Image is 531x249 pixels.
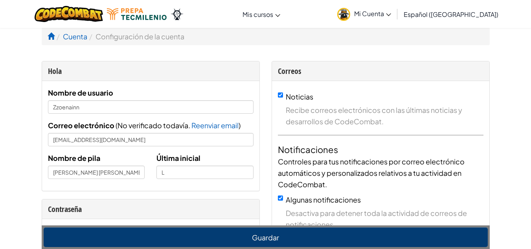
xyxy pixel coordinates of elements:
img: avatar [337,8,350,21]
font: Algunas notificaciones [286,195,361,204]
font: Noticias [286,92,313,101]
font: ) [239,121,241,130]
a: Cuenta [63,32,87,41]
font: Correos [278,66,301,76]
img: Ozaria [171,8,183,20]
font: Hola [48,66,62,76]
font: Nombre de pila [48,153,100,162]
img: Logotipo de CodeCombat [35,6,103,22]
font: Recibe correos electrónicos con las últimas noticias y desarrollos de CodeCombat. [286,105,462,126]
a: Mi Cuenta [333,2,395,26]
font: Mis cursos [243,10,273,18]
font: Controles para tus notificaciones por correo electrónico automáticos y personalizados relativos a... [278,157,465,189]
font: Correo electrónico [48,121,114,130]
font: Nombre de usuario [48,88,113,97]
font: No verificado todavía. [118,121,190,130]
font: Español ([GEOGRAPHIC_DATA]) [404,10,498,18]
img: Logotipo de Tecmilenio [107,8,167,20]
a: Español ([GEOGRAPHIC_DATA]) [400,4,502,25]
font: Notificaciones [278,144,338,155]
font: Guardar [252,233,279,242]
font: Última inicial [156,153,200,162]
font: Desactiva para detener toda la actividad de correos de notificaciones. [286,208,467,229]
font: ( [116,121,118,130]
font: Mi Cuenta [354,9,384,18]
button: Guardar [44,228,488,247]
font: Configuración de la cuenta [96,32,184,41]
font: Reenviar email [191,121,239,130]
font: Contraseña [48,204,82,214]
a: Mis cursos [239,4,284,25]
